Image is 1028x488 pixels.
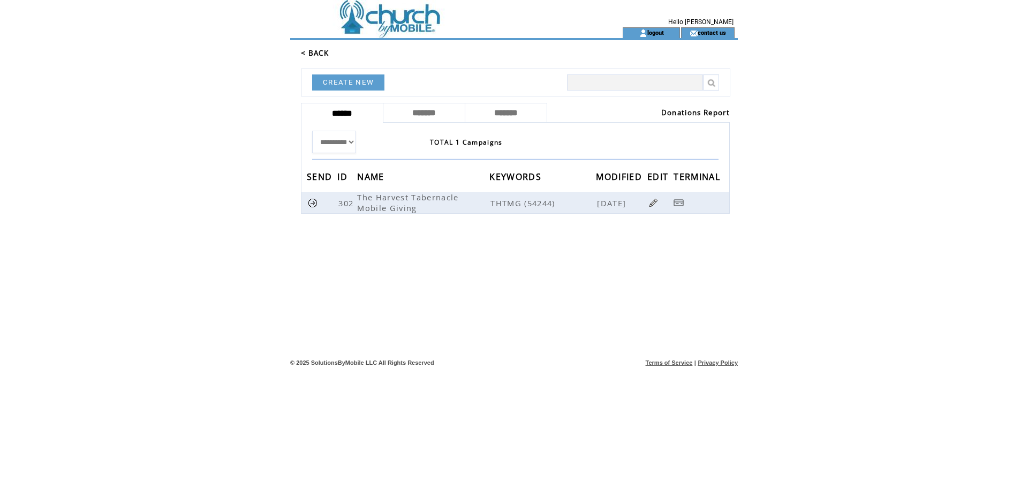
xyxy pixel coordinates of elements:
[290,359,434,366] span: © 2025 SolutionsByMobile LLC All Rights Reserved
[690,29,698,37] img: contact_us_icon.gif
[668,18,734,26] span: Hello [PERSON_NAME]
[357,192,458,213] span: The Harvest Tabernacle Mobile Giving
[301,48,329,58] a: < BACK
[698,359,738,366] a: Privacy Policy
[596,168,645,188] span: MODIFIED
[698,29,726,36] a: contact us
[337,173,350,179] a: ID
[647,29,664,36] a: logout
[489,173,544,179] a: KEYWORDS
[646,359,693,366] a: Terms of Service
[647,168,671,188] span: EDIT
[661,108,730,117] a: Donations Report
[490,198,595,208] span: THTMG (54244)
[694,359,696,366] span: |
[430,138,503,147] span: TOTAL 1 Campaigns
[639,29,647,37] img: account_icon.gif
[489,168,544,188] span: KEYWORDS
[597,198,629,208] span: [DATE]
[338,198,356,208] span: 302
[596,173,645,179] a: MODIFIED
[307,168,335,188] span: SEND
[357,168,387,188] span: NAME
[674,168,723,188] span: TERMINAL
[357,173,387,179] a: NAME
[337,168,350,188] span: ID
[312,74,384,91] a: CREATE NEW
